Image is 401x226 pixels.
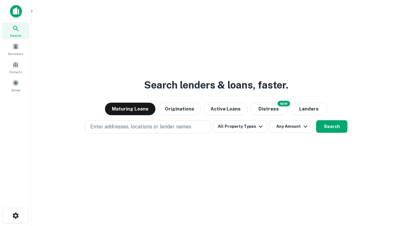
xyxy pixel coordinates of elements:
[270,120,314,133] button: Any Amount
[250,103,288,115] button: Search distressed loans with lien and other non-mortgage details.
[278,101,290,106] div: NEW
[9,69,22,74] span: Contacts
[316,120,347,133] button: Search
[370,176,401,206] iframe: Chat Widget
[158,103,201,115] button: Originations
[11,88,20,93] span: Saved
[213,120,267,133] button: All Property Types
[90,123,191,131] p: Enter addresses, locations or lender names
[204,103,247,115] button: Active Loans
[105,103,155,115] button: Maturing Loans
[2,22,29,39] a: Search
[2,59,29,76] a: Contacts
[8,51,23,56] span: Borrowers
[10,33,21,38] span: Search
[2,40,29,57] a: Borrowers
[290,103,328,115] button: Lenders
[10,5,22,18] img: capitalize-icon.png
[85,120,210,133] button: Enter addresses, locations or lender names
[2,77,29,94] a: Saved
[144,78,288,93] h3: Search lenders & loans, faster.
